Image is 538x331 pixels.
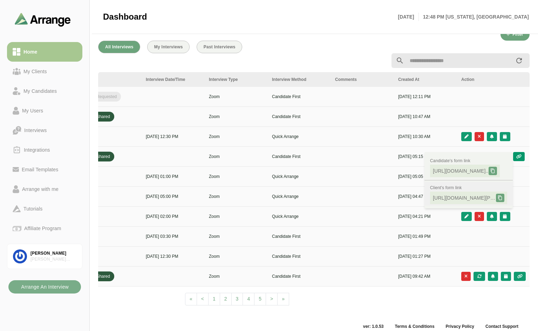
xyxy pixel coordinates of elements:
span: [URL][DOMAIN_NAME][PERSON_NAME].. [433,194,496,201]
button: Filter [500,28,530,41]
p: [DATE] 01:00 PM [146,173,200,180]
button: Arrange An Interview [8,280,81,294]
a: Terms & Conditions [389,324,440,329]
p: Candidate First [272,233,327,240]
div: Tutorials [21,205,45,213]
a: Privacy Policy [440,324,480,329]
div: Affiliate Program [21,224,64,233]
p: Candidate First [272,113,327,120]
p: Quick Arrange [272,213,327,220]
a: 3 [231,293,243,305]
a: Arrange with me [7,179,82,199]
p: [DATE] 12:11 PM [398,94,453,100]
a: My Users [7,101,82,120]
div: Interviews [21,126,49,135]
div: Created At [398,76,453,83]
p: Zoom [209,213,264,220]
a: [PERSON_NAME][PERSON_NAME] Associates [7,244,82,269]
p: [DATE] 12:30 PM [146,253,200,260]
span: [URL][DOMAIN_NAME].. [433,167,489,174]
i: appended action [515,56,523,65]
a: 4 [243,293,254,305]
div: Interview Type [209,76,264,83]
b: Arrange An Interview [21,280,69,294]
div: Interview Date/Time [146,76,200,83]
p: Zoom [209,173,264,180]
span: ver: 1.0.53 [357,324,389,329]
p: [DATE] 03:30 PM [146,233,200,240]
p: Candidate First [272,94,327,100]
span: Client's form link [430,185,462,190]
p: Zoom [209,94,264,100]
p: Zoom [209,193,264,200]
a: Integrations [7,140,82,160]
p: [DATE] 04:21 PM [398,213,453,220]
p: 12:48 PM [US_STATE], [GEOGRAPHIC_DATA] [419,13,529,21]
a: Next [266,293,278,305]
a: My Clients [7,62,82,81]
div: My Users [19,106,46,115]
a: Next [277,293,289,305]
button: My Interviews [147,41,190,53]
p: [DATE] 01:49 PM [398,233,453,240]
div: My Candidates [21,87,60,95]
div: Home [21,48,40,56]
p: Candidate First [272,253,327,260]
a: Contact Support [480,324,524,329]
a: My Candidates [7,81,82,101]
p: [DATE] 12:30 PM [146,133,200,140]
span: Filter [512,32,523,37]
p: [DATE] 01:27 PM [398,253,453,260]
p: [DATE] 05:15 PM [398,153,453,160]
span: Candidate's form link [430,158,470,163]
a: 5 [254,293,266,305]
div: Action [461,76,526,83]
span: All Interviews [105,44,134,49]
a: Interviews [7,120,82,140]
p: [DATE] 09:42 AM [398,273,453,280]
p: [DATE] [398,13,418,21]
p: Zoom [209,253,264,260]
p: [DATE] 05:00 PM [146,193,200,200]
p: Zoom [209,113,264,120]
div: Integrations [21,146,53,154]
p: Zoom [209,133,264,140]
p: Candidate First [272,153,327,160]
a: Affiliate Program [7,219,82,238]
div: [PERSON_NAME] [30,250,76,256]
p: Zoom [209,273,264,280]
p: Quick Arrange [272,173,327,180]
button: All Interviews [98,41,140,53]
span: > [270,296,273,302]
div: Arrange with me [19,185,61,193]
p: Zoom [209,233,264,240]
a: Tutorials [7,199,82,219]
div: Email Templates [19,165,61,174]
a: Email Templates [7,160,82,179]
p: Candidate First [272,273,327,280]
p: [DATE] 05:05 PM [398,173,453,180]
p: [DATE] 02:00 PM [146,213,200,220]
div: Interview Method [272,76,327,83]
button: Past Interviews [197,41,242,53]
a: Home [7,42,82,62]
img: arrangeai-name-small-logo.4d2b8aee.svg [15,13,71,26]
span: My Interviews [154,44,183,49]
span: » [282,296,285,302]
div: [PERSON_NAME] Associates [30,256,76,262]
p: [DATE] 04:47 PM [398,193,453,200]
p: Quick Arrange [272,133,327,140]
a: 2 [220,293,232,305]
div: My Clients [21,67,50,76]
span: Past Interviews [203,44,236,49]
p: [DATE] 10:30 AM [398,133,453,140]
p: Zoom [209,153,264,160]
div: Comments [335,76,390,83]
p: Quick Arrange [272,193,327,200]
p: [DATE] 10:47 AM [398,113,453,120]
span: Dashboard [103,12,147,22]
